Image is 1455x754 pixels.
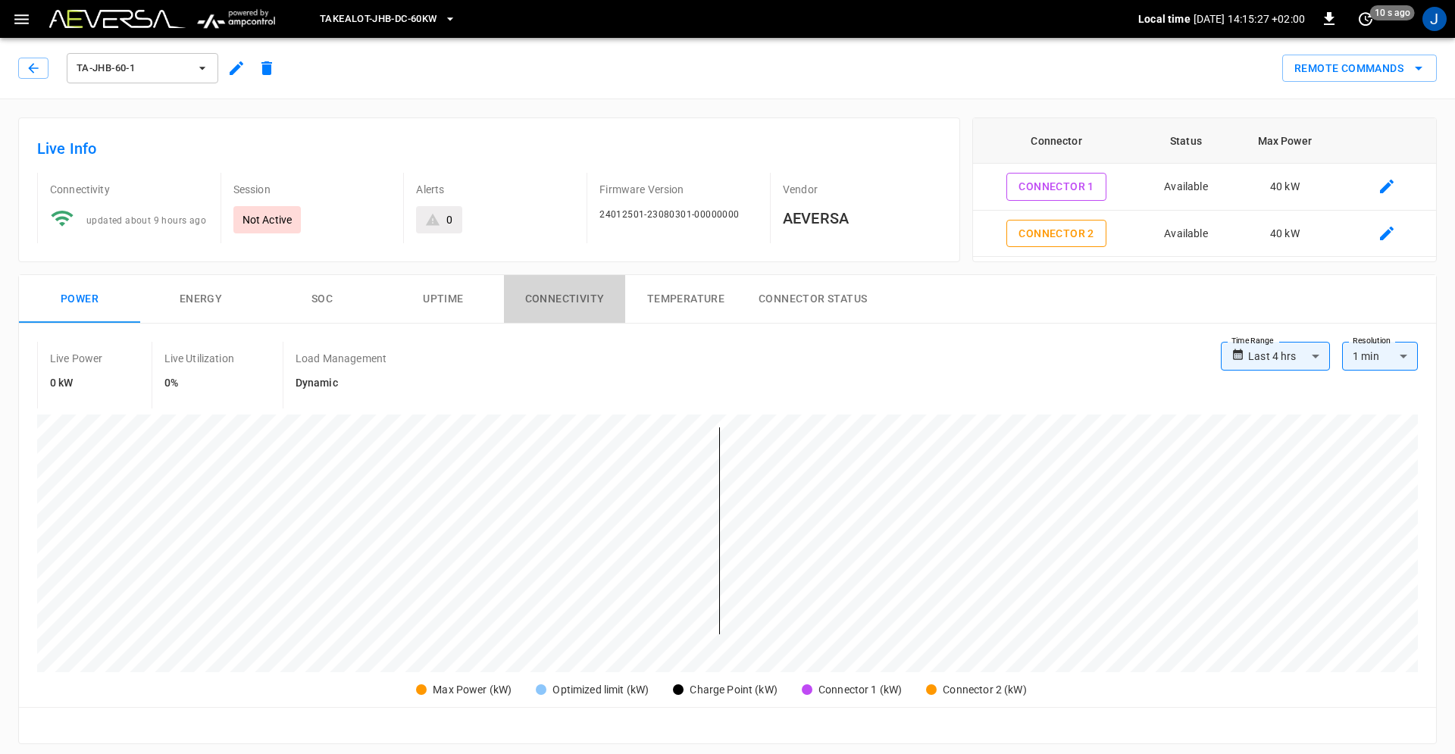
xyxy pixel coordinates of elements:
span: 10 s ago [1370,5,1415,20]
div: Connector 1 (kW) [818,682,902,698]
div: 1 min [1342,342,1418,371]
p: Live Utilization [164,351,234,366]
button: SOC [261,275,383,324]
h6: 0% [164,375,234,392]
p: Alerts [416,182,574,197]
th: Max Power [1231,118,1338,164]
h6: 0 kW [50,375,103,392]
button: TA-JHB-60-1 [67,53,218,83]
button: Connectivity [504,275,625,324]
div: remote commands options [1282,55,1437,83]
button: TAKEALOT-JHB-DC-60kW [314,5,462,34]
div: Max Power (kW) [433,682,512,698]
button: Power [19,275,140,324]
p: Live Power [50,351,103,366]
div: 0 [446,212,452,227]
button: Energy [140,275,261,324]
div: Charge Point (kW) [690,682,778,698]
td: 40 kW [1231,164,1338,211]
span: TA-JHB-60-1 [77,60,189,77]
p: Session [233,182,392,197]
p: [DATE] 14:15:27 +02:00 [1194,11,1305,27]
button: Connector 2 [1006,220,1106,248]
h6: AEVERSA [783,206,941,230]
p: Not Active [242,212,293,227]
p: Local time [1138,11,1191,27]
button: set refresh interval [1353,7,1378,31]
button: Uptime [383,275,504,324]
p: Vendor [783,182,941,197]
table: connector table [973,118,1436,257]
th: Connector [973,118,1141,164]
img: ampcontrol.io logo [192,5,280,33]
h6: Dynamic [296,375,386,392]
button: Temperature [625,275,746,324]
div: Last 4 hrs [1248,342,1330,371]
span: 24012501-23080301-00000000 [599,209,739,220]
div: profile-icon [1422,7,1447,31]
p: Firmware Version [599,182,758,197]
button: Connector Status [746,275,879,324]
div: Optimized limit (kW) [552,682,649,698]
button: Remote Commands [1282,55,1437,83]
button: Connector 1 [1006,173,1106,201]
th: Status [1141,118,1232,164]
img: Customer Logo [49,10,186,28]
td: Available [1141,211,1232,258]
span: TAKEALOT-JHB-DC-60kW [320,11,436,28]
p: Load Management [296,351,386,366]
span: updated about 9 hours ago [86,215,206,226]
label: Time Range [1231,335,1274,347]
p: Connectivity [50,182,208,197]
div: Connector 2 (kW) [943,682,1026,698]
label: Resolution [1353,335,1391,347]
td: Available [1141,164,1232,211]
h6: Live Info [37,136,941,161]
td: 40 kW [1231,211,1338,258]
